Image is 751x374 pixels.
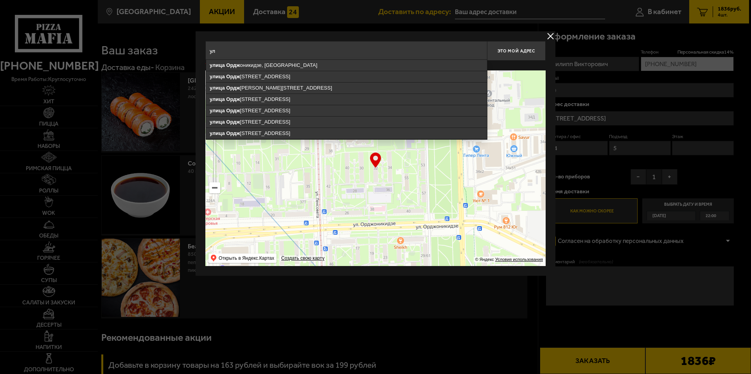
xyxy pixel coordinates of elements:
[206,128,487,139] ymaps: [STREET_ADDRESS]
[210,119,225,125] ymaps: улица
[210,130,225,136] ymaps: улица
[495,257,543,262] a: Условия использования
[208,254,277,263] ymaps: Открыть в Яндекс.Картах
[205,63,316,69] p: Укажите дом на карте или в поле ввода
[206,94,487,105] ymaps: [STREET_ADDRESS]
[498,49,535,54] span: Это мой адрес
[210,108,225,113] ymaps: улица
[226,96,240,102] ymaps: Ордж
[206,117,487,128] ymaps: [STREET_ADDRESS]
[210,96,225,102] ymaps: улица
[210,74,225,79] ymaps: улица
[226,130,240,136] ymaps: Ордж
[226,62,240,68] ymaps: Ордж
[487,41,546,61] button: Это мой адрес
[226,85,240,91] ymaps: Ордж
[226,108,240,113] ymaps: Ордж
[206,83,487,93] ymaps: [PERSON_NAME][STREET_ADDRESS]
[206,60,487,71] ymaps: оникидзе, [GEOGRAPHIC_DATA]
[210,85,225,91] ymaps: улица
[206,71,487,82] ymaps: [STREET_ADDRESS]
[226,119,240,125] ymaps: Ордж
[226,74,240,79] ymaps: Ордж
[206,105,487,116] ymaps: [STREET_ADDRESS]
[546,31,555,41] button: delivery type
[475,257,494,262] ymaps: © Яндекс
[219,254,274,263] ymaps: Открыть в Яндекс.Картах
[210,62,225,68] ymaps: улица
[280,255,326,261] a: Создать свою карту
[205,41,487,61] input: Введите адрес доставки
